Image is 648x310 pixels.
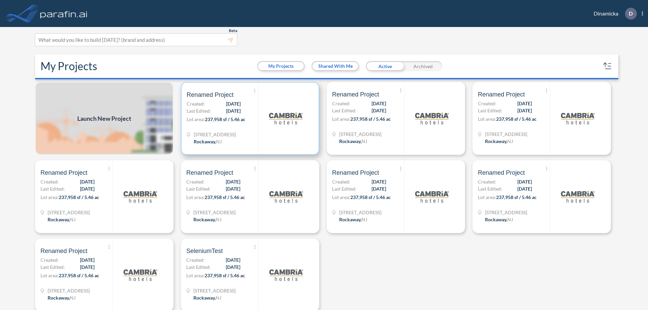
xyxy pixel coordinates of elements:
span: Last Edited: [40,263,65,271]
span: Rockaway , [193,217,216,222]
span: Last Edited: [332,185,356,192]
div: Rockaway, NJ [48,216,76,223]
img: logo [561,180,595,214]
span: Last Edited: [186,263,211,271]
span: Last Edited: [478,185,502,192]
span: [DATE] [226,185,240,192]
div: Rockaway, NJ [194,138,222,145]
img: add [35,82,173,155]
span: [DATE] [226,107,241,114]
span: NJ [70,295,76,301]
span: [DATE] [80,256,94,263]
span: Last Edited: [186,185,211,192]
span: 237,958 sf / 5.46 ac [59,273,99,278]
span: Created: [186,178,205,185]
span: Created: [187,100,205,107]
span: Launch New Project [77,114,131,123]
span: 237,958 sf / 5.46 ac [59,194,99,200]
span: [DATE] [517,107,532,114]
span: Last Edited: [40,185,65,192]
span: NJ [361,138,367,144]
span: Lot area: [40,194,59,200]
span: [DATE] [80,185,94,192]
span: [DATE] [517,185,532,192]
span: 321 Mt Hope Ave [193,209,236,216]
span: [DATE] [226,178,240,185]
span: [DATE] [226,256,240,263]
img: logo [415,180,449,214]
span: [DATE] [226,263,240,271]
span: SeleniumTest [186,247,223,255]
div: Rockaway, NJ [193,294,221,301]
span: Lot area: [187,116,205,122]
span: Renamed Project [186,169,233,177]
span: NJ [507,217,513,222]
button: My Projects [258,62,304,70]
p: D [629,10,633,17]
span: [DATE] [372,100,386,107]
div: Rockaway, NJ [339,216,367,223]
span: Created: [332,100,350,107]
img: logo [124,258,157,292]
span: Renamed Project [478,169,525,177]
span: Beta [229,28,237,33]
span: Created: [478,178,496,185]
span: 321 Mt Hope Ave [339,131,381,138]
span: 237,958 sf / 5.46 ac [350,116,391,122]
span: [DATE] [226,100,241,107]
span: Rockaway , [339,217,361,222]
span: 237,958 sf / 5.46 ac [496,116,537,122]
span: 321 Mt Hope Ave [339,209,381,216]
span: 237,958 sf / 5.46 ac [350,194,391,200]
span: Created: [478,100,496,107]
span: Lot area: [478,116,496,122]
div: Rockaway, NJ [485,138,513,145]
span: [DATE] [372,178,386,185]
span: Lot area: [332,194,350,200]
span: 321 Mt Hope Ave [48,209,90,216]
span: [DATE] [80,178,94,185]
span: NJ [216,295,221,301]
span: Renamed Project [187,91,234,99]
span: NJ [507,138,513,144]
span: Renamed Project [332,90,379,98]
span: Last Edited: [187,107,211,114]
span: Lot area: [186,194,205,200]
span: [DATE] [517,178,532,185]
img: logo [39,7,89,20]
span: NJ [361,217,367,222]
div: Rockaway, NJ [485,216,513,223]
span: Rockaway , [194,139,216,144]
span: 237,958 sf / 5.46 ac [205,116,245,122]
img: logo [269,258,303,292]
div: Archived [404,61,442,71]
span: Renamed Project [478,90,525,98]
span: Last Edited: [478,107,502,114]
span: NJ [216,217,221,222]
button: Shared With Me [313,62,358,70]
span: Lot area: [332,116,350,122]
span: Lot area: [40,273,59,278]
img: logo [269,180,303,214]
span: Renamed Project [332,169,379,177]
span: 321 Mt Hope Ave [194,131,236,138]
span: 237,958 sf / 5.46 ac [205,273,245,278]
img: logo [415,102,449,135]
span: Created: [40,256,59,263]
span: [DATE] [372,107,386,114]
span: Rockaway , [193,295,216,301]
span: Rockaway , [485,217,507,222]
span: Created: [332,178,350,185]
span: [DATE] [517,100,532,107]
span: Rockaway , [339,138,361,144]
span: 321 Mt Hope Ave [485,209,527,216]
span: Renamed Project [40,169,87,177]
span: [DATE] [372,185,386,192]
span: NJ [70,217,76,222]
span: 237,958 sf / 5.46 ac [205,194,245,200]
span: Created: [40,178,59,185]
span: NJ [216,139,222,144]
span: Last Edited: [332,107,356,114]
img: logo [561,102,595,135]
img: logo [124,180,157,214]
